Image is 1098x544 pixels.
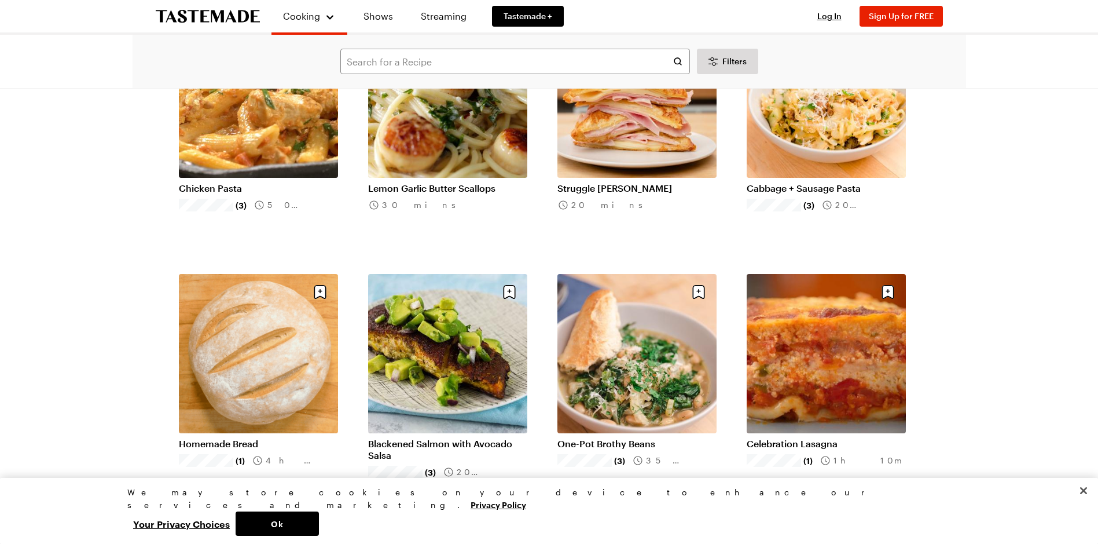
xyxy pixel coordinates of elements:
[179,182,338,194] a: Chicken Pasta
[1071,478,1096,503] button: Close
[368,182,527,194] a: Lemon Garlic Butter Scallops
[747,182,906,194] a: Cabbage + Sausage Pasta
[498,281,520,303] button: Save recipe
[156,10,260,23] a: To Tastemade Home Page
[127,512,236,536] button: Your Privacy Choices
[860,6,943,27] button: Sign Up for FREE
[697,49,758,74] button: Desktop filters
[869,11,934,21] span: Sign Up for FREE
[557,438,717,450] a: One-Pot Brothy Beans
[471,499,526,510] a: More information about your privacy, opens in a new tab
[557,182,717,194] a: Struggle [PERSON_NAME]
[817,11,842,21] span: Log In
[127,486,961,536] div: Privacy
[283,10,320,21] span: Cooking
[283,5,336,28] button: Cooking
[127,486,961,512] div: We may store cookies on your device to enhance our services and marketing.
[340,49,690,74] input: Search for a Recipe
[747,438,906,450] a: Celebration Lasagna
[179,438,338,450] a: Homemade Bread
[368,438,527,461] a: Blackened Salmon with Avocado Salsa
[722,56,747,67] span: Filters
[309,281,331,303] button: Save recipe
[688,281,710,303] button: Save recipe
[806,10,853,22] button: Log In
[492,6,564,27] a: Tastemade +
[236,512,319,536] button: Ok
[504,10,552,22] span: Tastemade +
[877,281,899,303] button: Save recipe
